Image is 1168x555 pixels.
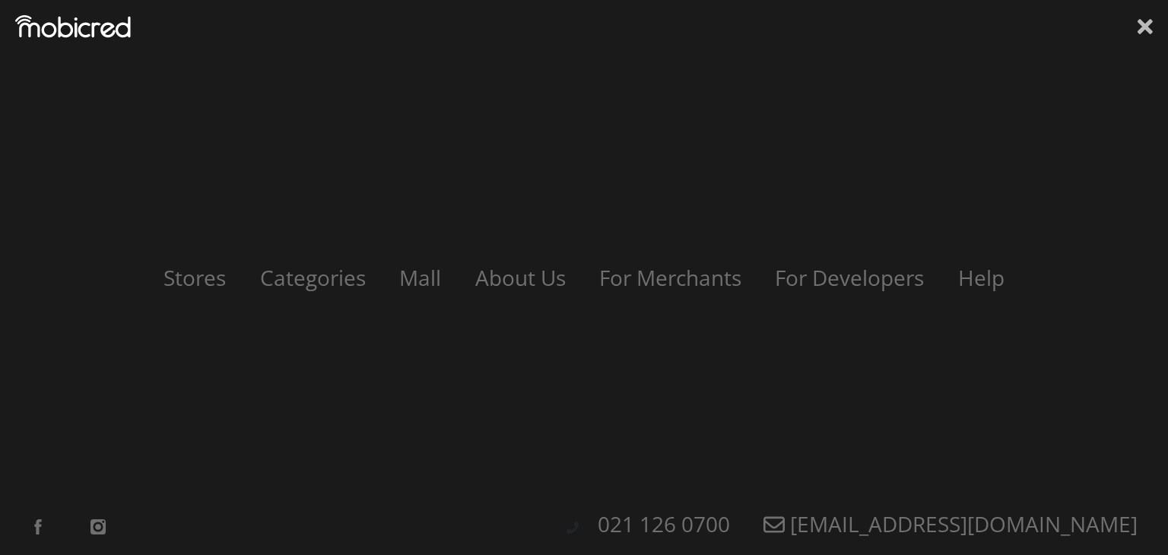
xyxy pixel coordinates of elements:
[582,509,745,538] a: 021 126 0700
[760,263,939,292] a: For Developers
[384,263,456,292] a: Mall
[245,263,381,292] a: Categories
[748,509,1153,538] a: [EMAIL_ADDRESS][DOMAIN_NAME]
[460,263,581,292] a: About Us
[148,263,241,292] a: Stores
[943,263,1020,292] a: Help
[584,263,757,292] a: For Merchants
[15,15,131,38] img: Mobicred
